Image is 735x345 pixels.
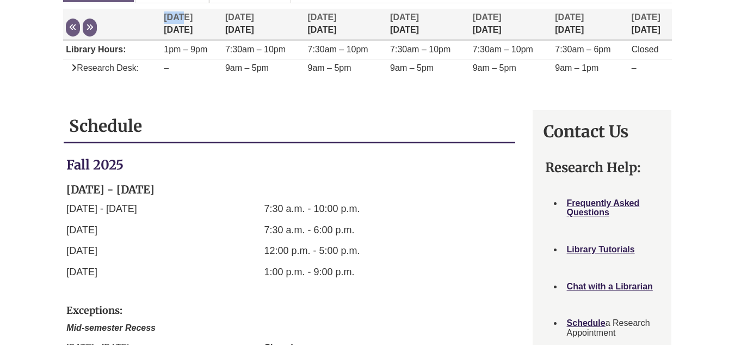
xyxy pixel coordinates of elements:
span: 7:30am – 10pm [390,45,450,54]
span: [DATE] [225,13,254,22]
span: 7:30am – 6pm [555,45,610,54]
th: [DATE] [387,9,470,40]
strong: [DATE] - [DATE] [66,183,155,196]
span: [DATE] [632,13,660,22]
span: [DATE] [66,225,97,235]
span: [DATE] - [DATE] [66,203,137,214]
a: Chat with a Librarian [567,282,653,291]
span: 7:30 a.m. - 6:00 p.m. [264,225,355,235]
span: [DATE] [307,13,336,22]
strong: Fall 2025 [66,156,123,173]
span: 7:30am – 10pm [473,45,533,54]
span: a Research Appointment [567,318,650,337]
span: 9am – 1pm [555,63,598,72]
th: [DATE] [470,9,553,40]
span: [DATE] [66,245,97,256]
h1: Schedule [69,116,509,136]
span: 1pm – 9pm [164,45,207,54]
span: 9am – 5pm [307,63,351,72]
em: Mid-semester Recess [66,323,156,332]
span: 9am – 5pm [225,63,269,72]
span: [DATE] [555,13,584,22]
span: – [632,63,637,72]
th: [DATE] [552,9,628,40]
span: 7:30 a.m. - 10:00 p.m. [264,203,360,214]
strong: Research Help: [545,159,641,176]
span: [DATE] [390,13,419,22]
th: [DATE] [305,9,387,40]
span: 9am – 5pm [390,63,434,72]
span: 1:00 p.m. - 9:00 p.m. [264,267,355,277]
th: [DATE] [161,9,223,40]
span: [DATE] [66,267,97,277]
a: Library Tutorials [567,245,635,254]
span: 9am – 5pm [473,63,516,72]
th: [DATE] [629,9,672,40]
span: 7:30am – 10pm [307,45,368,54]
a: Schedule [567,318,606,328]
h1: Contact Us [543,121,660,142]
span: – [164,63,169,72]
strong: Exceptions: [66,304,122,317]
a: Frequently Asked Questions [567,198,640,217]
span: [DATE] [164,13,193,22]
td: Library Hours: [63,40,161,59]
span: [DATE] [473,13,502,22]
span: 12:00 p.m. - 5:00 p.m. [264,245,360,256]
th: [DATE] [223,9,305,40]
button: Previous week [66,19,80,37]
button: Next week [83,19,97,37]
span: 7:30am – 10pm [225,45,286,54]
span: Research Desk: [66,63,139,72]
span: Closed [632,45,659,54]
